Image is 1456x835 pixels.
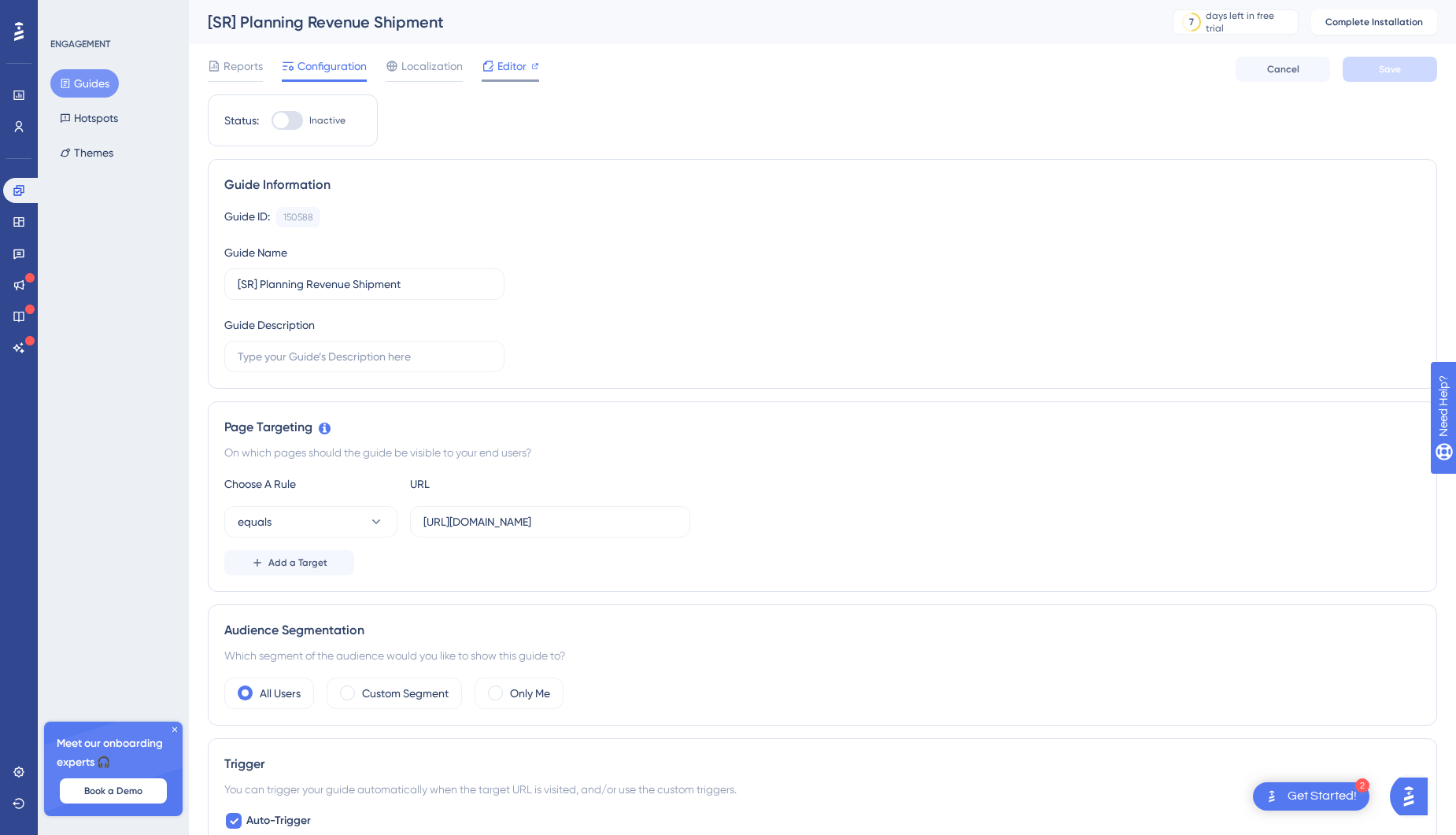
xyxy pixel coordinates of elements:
[84,785,142,797] span: Book a Demo
[60,778,167,804] button: Book a Demo
[1390,773,1437,820] iframe: UserGuiding AI Assistant Launcher
[224,57,263,76] span: Reports
[50,38,110,50] div: ENGAGEMENT
[260,684,301,703] label: All Users
[224,175,1421,194] div: Guide Information
[224,755,1421,774] div: Trigger
[1206,9,1293,35] div: days left in free trial
[362,684,449,703] label: Custom Segment
[208,11,1133,33] div: [SR] Planning Revenue Shipment
[224,207,270,227] div: Guide ID:
[1379,63,1401,76] span: Save
[423,513,677,530] input: yourwebsite.com/path
[1288,788,1357,805] div: Get Started!
[1343,57,1437,82] button: Save
[238,275,491,293] input: Type your Guide’s Name here
[224,418,1421,437] div: Page Targeting
[224,621,1421,640] div: Audience Segmentation
[1311,9,1437,35] button: Complete Installation
[246,811,311,830] span: Auto-Trigger
[510,684,550,703] label: Only Me
[410,475,583,493] div: URL
[224,550,354,575] button: Add a Target
[1262,787,1281,806] img: launcher-image-alternative-text
[224,243,287,262] div: Guide Name
[401,57,463,76] span: Localization
[1355,778,1369,793] div: 2
[50,139,123,167] button: Themes
[50,104,127,132] button: Hotspots
[497,57,527,76] span: Editor
[238,348,491,365] input: Type your Guide’s Description here
[309,114,346,127] span: Inactive
[268,556,327,569] span: Add a Target
[1236,57,1330,82] button: Cancel
[57,734,170,772] span: Meet our onboarding experts 🎧
[37,4,98,23] span: Need Help?
[283,211,313,224] div: 150588
[1325,16,1423,28] span: Complete Installation
[1253,782,1369,811] div: Open Get Started! checklist, remaining modules: 2
[224,443,1421,462] div: On which pages should the guide be visible to your end users?
[224,646,1421,665] div: Which segment of the audience would you like to show this guide to?
[50,69,119,98] button: Guides
[224,780,1421,799] div: You can trigger your guide automatically when the target URL is visited, and/or use the custom tr...
[224,506,397,538] button: equals
[1189,16,1194,28] div: 7
[1267,63,1299,76] span: Cancel
[224,316,315,334] div: Guide Description
[297,57,367,76] span: Configuration
[238,512,272,531] span: equals
[224,111,259,130] div: Status:
[224,475,397,493] div: Choose A Rule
